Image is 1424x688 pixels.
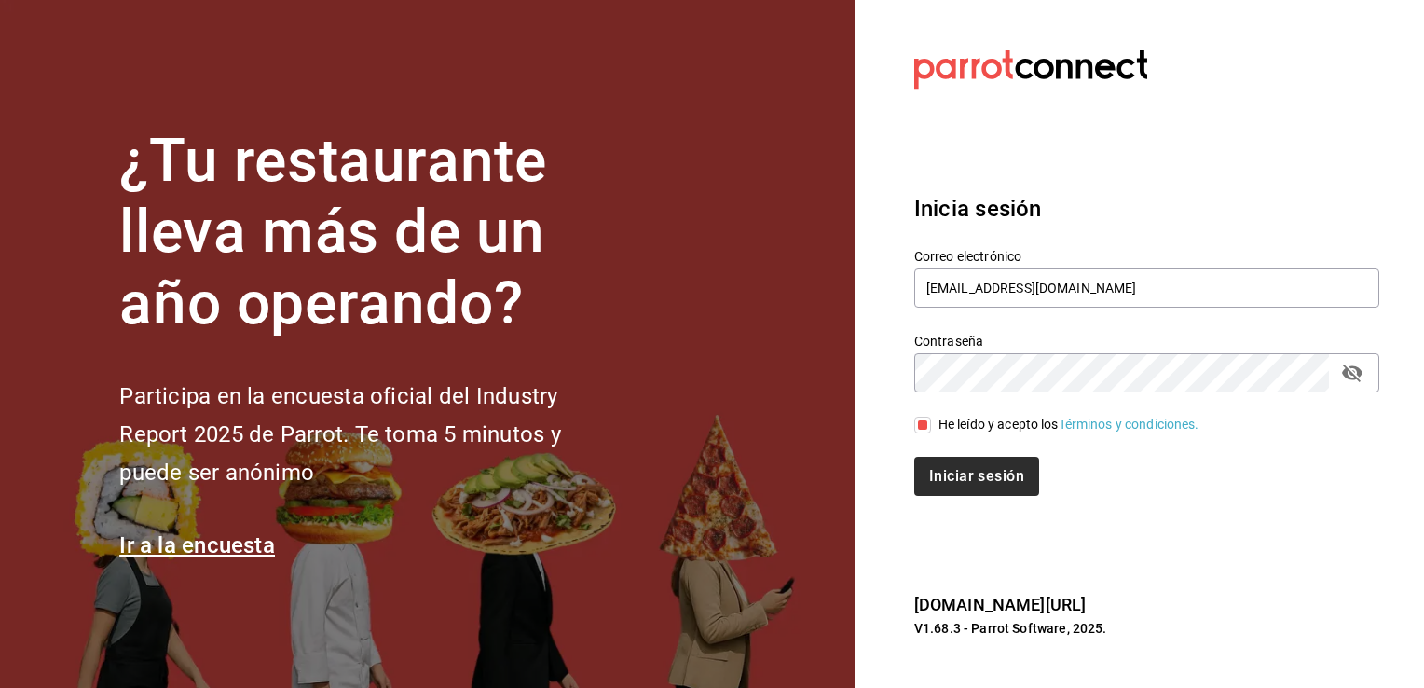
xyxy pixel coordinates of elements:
[119,126,623,340] h1: ¿Tu restaurante lleva más de un año operando?
[914,192,1379,226] h3: Inicia sesión
[938,415,1199,434] div: He leído y acepto los
[119,378,623,491] h2: Participa en la encuesta oficial del Industry Report 2025 de Parrot. Te toma 5 minutos y puede se...
[914,457,1039,496] button: Iniciar sesión
[914,334,1379,347] label: Contraseña
[914,619,1379,638] p: V1.68.3 - Parrot Software, 2025.
[914,249,1379,262] label: Correo electrónico
[1336,357,1368,389] button: passwordField
[914,595,1086,614] a: [DOMAIN_NAME][URL]
[1059,417,1199,432] a: Términos y condiciones.
[914,268,1379,308] input: Ingresa tu correo electrónico
[119,532,275,558] a: Ir a la encuesta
